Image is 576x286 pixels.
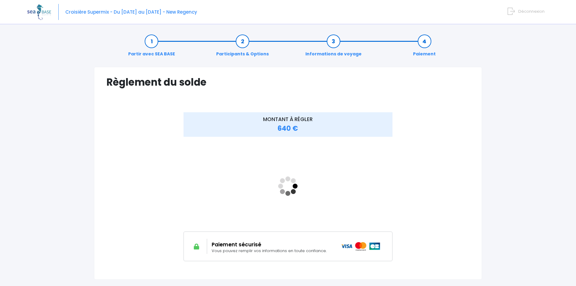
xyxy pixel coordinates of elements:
a: Partir avec SEA BASE [125,38,178,57]
a: Informations de voyage [302,38,365,57]
span: MONTANT À RÉGLER [263,116,313,123]
a: Participants & Options [213,38,272,57]
span: Croisière Supermix - Du [DATE] au [DATE] - New Regency [65,9,197,15]
span: Déconnexion [518,8,545,14]
a: Paiement [410,38,439,57]
iframe: <!-- //required --> [184,141,392,232]
span: Vous pouvez remplir vos informations en toute confiance. [212,248,327,254]
h1: Règlement du solde [106,76,470,88]
h2: Paiement sécurisé [212,242,332,248]
img: icons_paiement_securise@2x.png [341,242,381,251]
span: 640 € [278,124,298,133]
